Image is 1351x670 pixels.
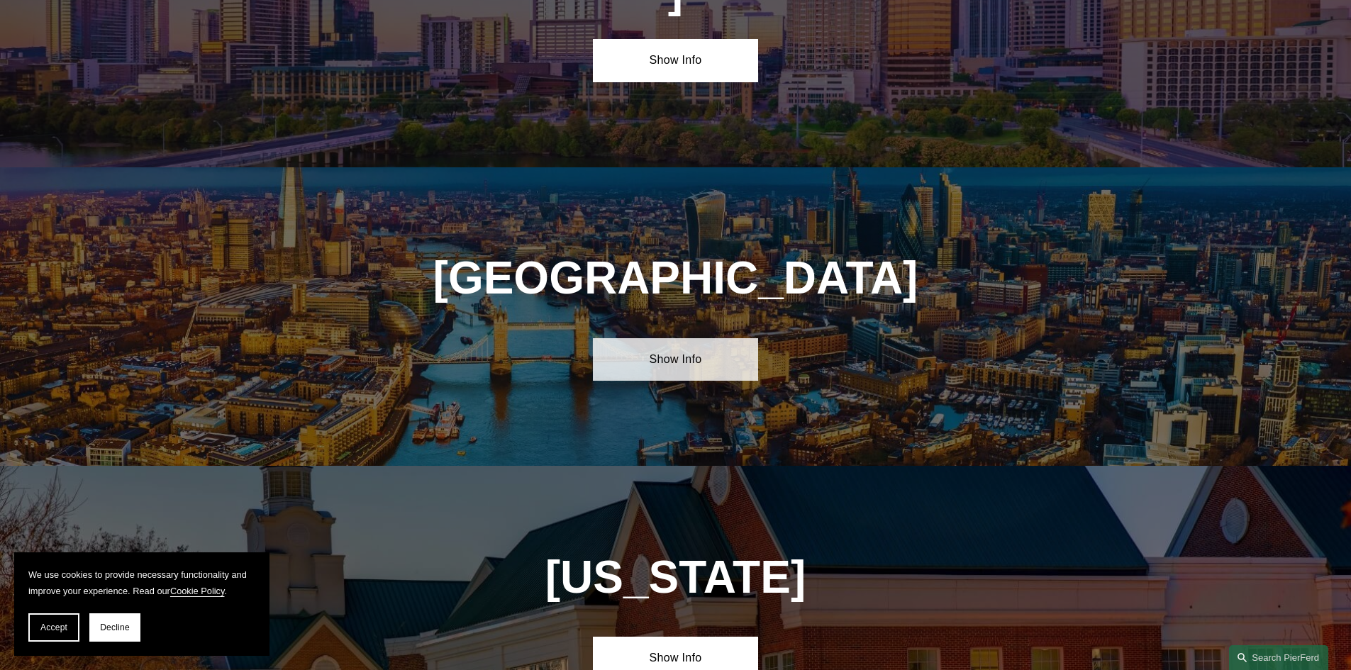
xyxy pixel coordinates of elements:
[170,586,225,596] a: Cookie Policy
[40,622,67,632] span: Accept
[1229,645,1328,670] a: Search this site
[100,622,130,632] span: Decline
[28,613,79,642] button: Accept
[593,39,758,82] a: Show Info
[14,552,269,656] section: Cookie banner
[428,552,924,603] h1: [US_STATE]
[593,338,758,381] a: Show Info
[428,252,924,304] h1: [GEOGRAPHIC_DATA]
[28,566,255,599] p: We use cookies to provide necessary functionality and improve your experience. Read our .
[89,613,140,642] button: Decline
